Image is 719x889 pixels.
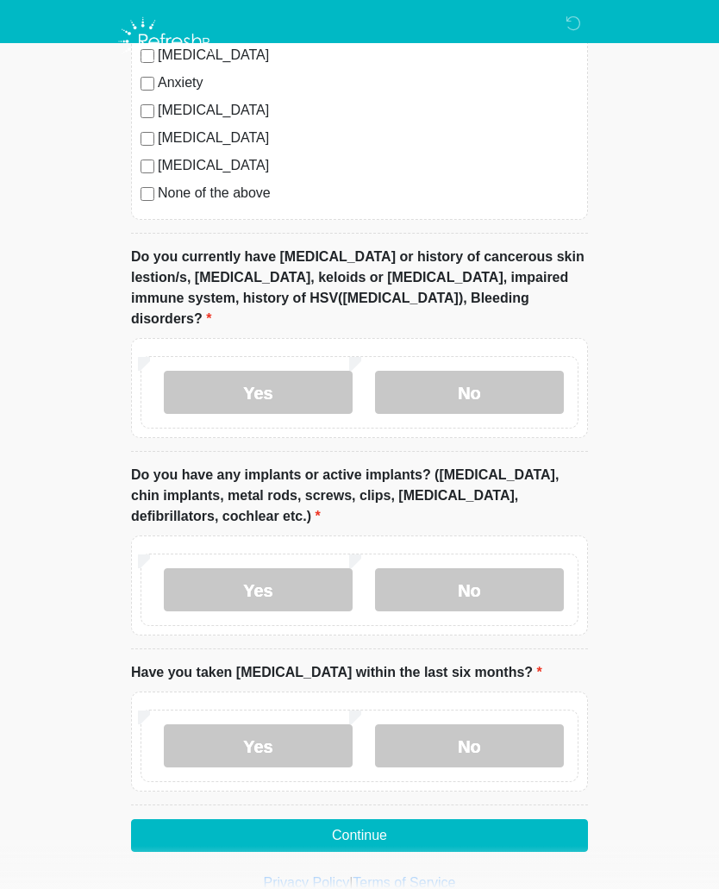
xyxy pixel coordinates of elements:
[375,568,564,611] label: No
[131,819,588,852] button: Continue
[158,72,578,93] label: Anxiety
[141,132,154,146] input: [MEDICAL_DATA]
[158,128,578,148] label: [MEDICAL_DATA]
[375,724,564,767] label: No
[131,662,542,683] label: Have you taken [MEDICAL_DATA] within the last six months?
[164,568,353,611] label: Yes
[141,104,154,118] input: [MEDICAL_DATA]
[114,13,218,70] img: Refresh RX Logo
[141,77,154,91] input: Anxiety
[375,371,564,414] label: No
[141,187,154,201] input: None of the above
[141,160,154,173] input: [MEDICAL_DATA]
[164,371,353,414] label: Yes
[131,465,588,527] label: Do you have any implants or active implants? ([MEDICAL_DATA], chin implants, metal rods, screws, ...
[158,183,578,203] label: None of the above
[131,247,588,329] label: Do you currently have [MEDICAL_DATA] or history of cancerous skin lestion/s, [MEDICAL_DATA], kelo...
[158,155,578,176] label: [MEDICAL_DATA]
[158,100,578,121] label: [MEDICAL_DATA]
[164,724,353,767] label: Yes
